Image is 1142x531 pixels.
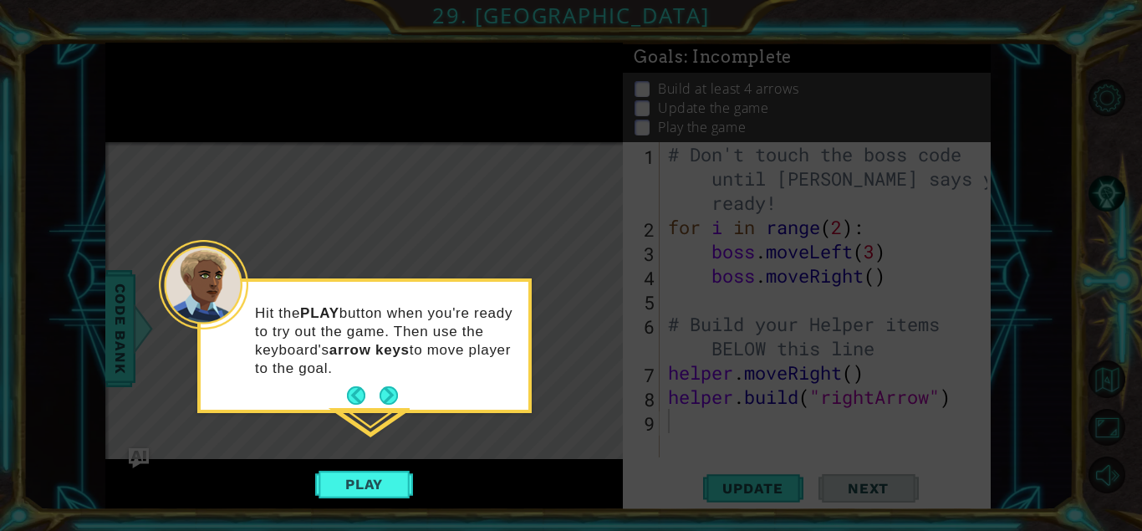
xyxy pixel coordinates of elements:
strong: PLAY [300,305,339,321]
button: Play [315,468,413,500]
p: Hit the button when you're ready to try out the game. Then use the keyboard's to move player to t... [255,304,517,378]
strong: arrow keys [329,342,410,358]
button: Next [379,385,399,406]
button: Back [347,386,380,405]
